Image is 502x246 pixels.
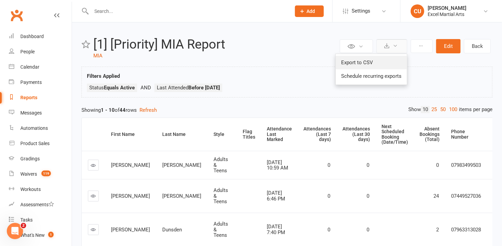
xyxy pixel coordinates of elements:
[411,4,424,18] div: CU
[267,224,285,235] span: [DATE] 7:40 PM
[428,5,466,11] div: [PERSON_NAME]
[433,193,439,199] span: 24
[111,162,150,168] span: [PERSON_NAME]
[157,85,220,91] span: Last Attended
[328,227,330,233] span: 0
[464,39,491,53] a: Back
[104,85,135,91] strong: Equals Active
[336,69,407,83] a: Schedule recurring exports
[20,156,40,161] div: Gradings
[162,132,202,137] div: Last Name
[93,53,103,59] a: MIA
[451,129,482,140] div: Phone Number
[451,193,481,199] span: 07449527036
[307,8,315,14] span: Add
[367,193,369,199] span: 0
[9,212,72,228] a: Tasks
[111,132,151,137] div: First Name
[89,6,286,16] input: Search...
[20,49,35,54] div: People
[451,227,481,233] span: 07963313028
[20,80,42,85] div: Payments
[367,162,369,168] span: 0
[342,126,370,142] div: Attendances (Last 30 days)
[9,59,72,75] a: Calendar
[101,107,115,113] strong: 1 - 10
[382,124,408,145] div: Next Scheduled Booking (Date/Time)
[303,126,331,142] div: Attendances (Last 7 days)
[447,106,459,113] a: 100
[430,106,439,113] a: 25
[20,232,45,238] div: What's New
[9,151,72,166] a: Gradings
[9,105,72,121] a: Messages
[7,223,23,239] iframe: Intercom live chat
[428,11,466,17] div: Excel Martial Arts
[451,162,481,168] span: 07983499503
[9,75,72,90] a: Payments
[267,126,292,142] div: Attendance Last Marked
[213,187,228,205] span: Adults & Teens
[436,162,439,168] span: 0
[21,223,26,228] span: 2
[267,190,285,202] span: [DATE] 6:46 PM
[20,95,37,100] div: Reports
[188,85,220,91] strong: Before [DATE]
[81,106,492,114] div: Showing of rows
[20,34,44,39] div: Dashboard
[420,126,440,142] div: Absent Bookings (Total)
[439,106,447,113] a: 50
[20,202,54,207] div: Assessments
[48,232,54,238] span: 1
[352,3,370,19] span: Settings
[119,107,126,113] strong: 44
[421,106,430,113] a: 10
[20,64,39,70] div: Calendar
[20,217,33,223] div: Tasks
[328,193,330,199] span: 0
[20,125,48,131] div: Automations
[87,73,120,79] strong: Filters Applied
[367,227,369,233] span: 0
[20,110,42,116] div: Messages
[213,221,228,238] span: Adults & Teens
[93,37,338,52] h2: [1] [Priority] MIA Report
[89,85,135,91] span: Status
[295,5,324,17] button: Add
[9,166,72,182] a: Waivers 119
[9,228,72,243] a: What's New1
[20,171,37,177] div: Waivers
[162,193,201,199] span: [PERSON_NAME]
[9,136,72,151] a: Product Sales
[41,171,51,176] span: 119
[243,129,255,140] div: Flag Titles
[9,121,72,136] a: Automations
[436,39,461,53] button: Edit
[20,141,50,146] div: Product Sales
[9,90,72,105] a: Reports
[140,106,157,114] button: Refresh
[9,29,72,44] a: Dashboard
[436,227,439,233] span: 2
[162,227,182,233] span: Dunsden
[328,162,330,168] span: 0
[162,162,201,168] span: [PERSON_NAME]
[408,106,492,113] div: Show items per page
[111,193,150,199] span: [PERSON_NAME]
[336,56,407,69] a: Export to CSV
[213,156,228,174] span: Adults & Teens
[9,44,72,59] a: People
[111,227,150,233] span: [PERSON_NAME]
[20,187,41,192] div: Workouts
[213,132,231,137] div: Style
[9,182,72,197] a: Workouts
[267,159,288,171] span: [DATE] 10:59 AM
[9,197,72,212] a: Assessments
[8,7,25,24] a: Clubworx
